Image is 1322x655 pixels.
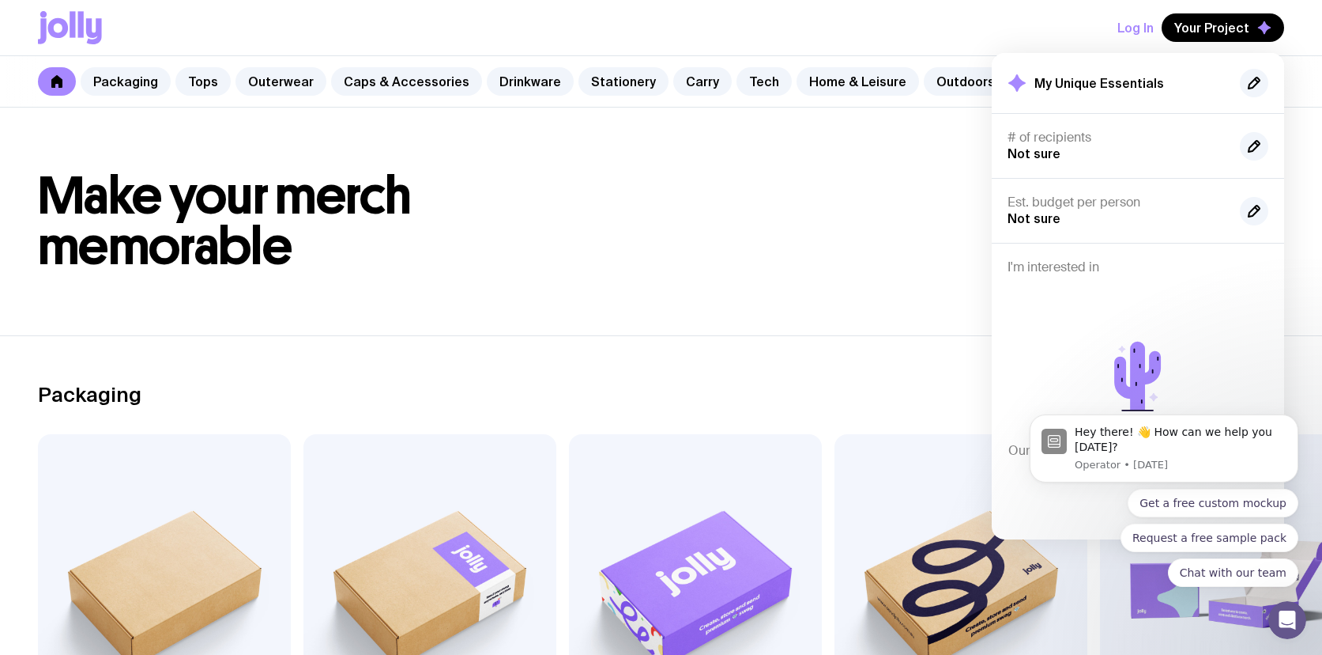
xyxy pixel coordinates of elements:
[1174,20,1249,36] span: Your Project
[1034,75,1164,91] h2: My Unique Essentials
[578,67,669,96] a: Stationery
[487,67,574,96] a: Drinkware
[1117,13,1154,42] button: Log In
[673,67,732,96] a: Carry
[924,67,1008,96] a: Outdoors
[235,67,326,96] a: Outerwear
[736,67,792,96] a: Tech
[1006,293,1322,612] iframe: Intercom notifications message
[1008,146,1060,161] span: Not sure
[38,165,412,278] span: Make your merch memorable
[38,383,141,407] h2: Packaging
[797,67,919,96] a: Home & Leisure
[1008,195,1227,210] h4: Est. budget per person
[1268,601,1306,639] iframe: Intercom live chat
[1008,211,1060,225] span: Not sure
[1008,130,1227,146] h4: # of recipients
[175,67,231,96] a: Tops
[1008,259,1268,275] h4: I'm interested in
[1162,13,1284,42] button: Your Project
[331,67,482,96] a: Caps & Accessories
[81,67,171,96] a: Packaging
